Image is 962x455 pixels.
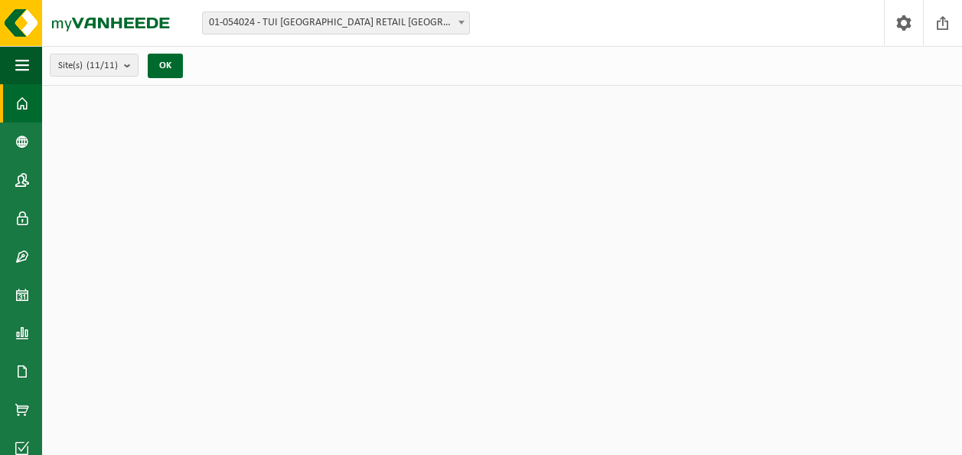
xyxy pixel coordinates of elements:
[148,54,183,78] button: OK
[50,54,139,77] button: Site(s)(11/11)
[202,11,470,34] span: 01-054024 - TUI BELGIUM RETAIL NV - ZAVENTEM
[58,54,118,77] span: Site(s)
[86,61,118,70] count: (11/11)
[203,12,469,34] span: 01-054024 - TUI BELGIUM RETAIL NV - ZAVENTEM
